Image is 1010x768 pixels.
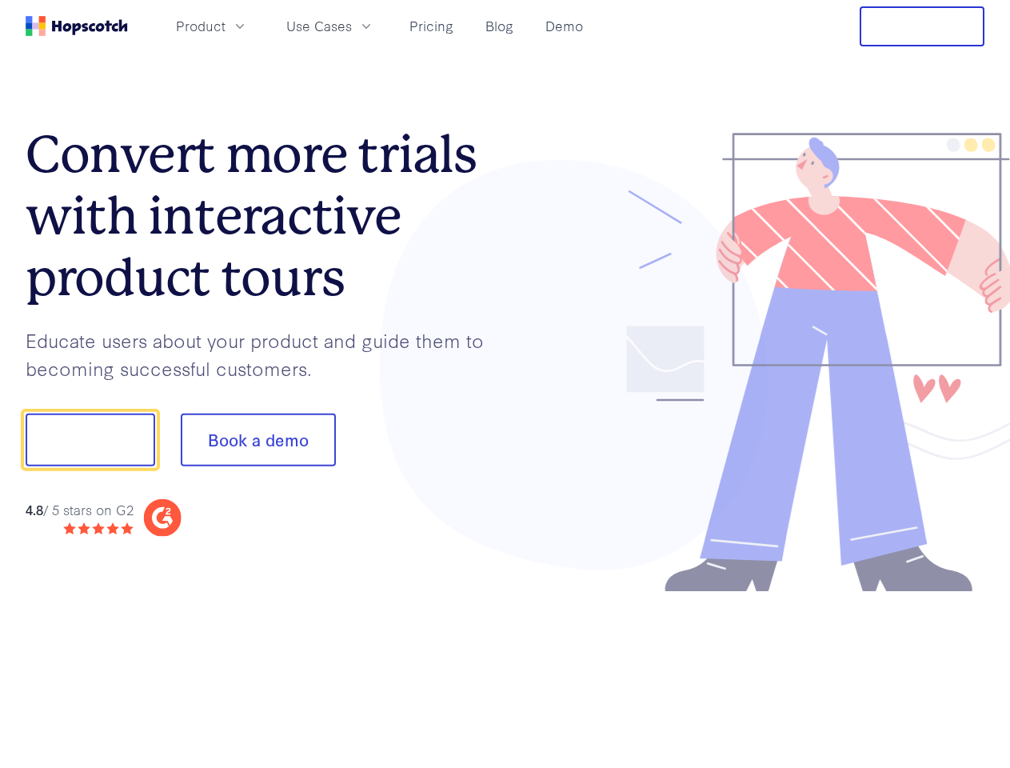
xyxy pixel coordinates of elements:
[860,6,984,46] button: Free Trial
[26,414,155,466] button: Show me!
[26,326,505,382] p: Educate users about your product and guide them to becoming successful customers.
[539,13,589,39] a: Demo
[277,13,384,39] button: Use Cases
[26,499,134,519] div: / 5 stars on G2
[479,13,520,39] a: Blog
[166,13,257,39] button: Product
[26,16,128,36] a: Home
[403,13,460,39] a: Pricing
[286,16,352,36] span: Use Cases
[26,499,43,518] strong: 4.8
[26,124,505,308] h1: Convert more trials with interactive product tours
[176,16,226,36] span: Product
[181,414,336,466] button: Book a demo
